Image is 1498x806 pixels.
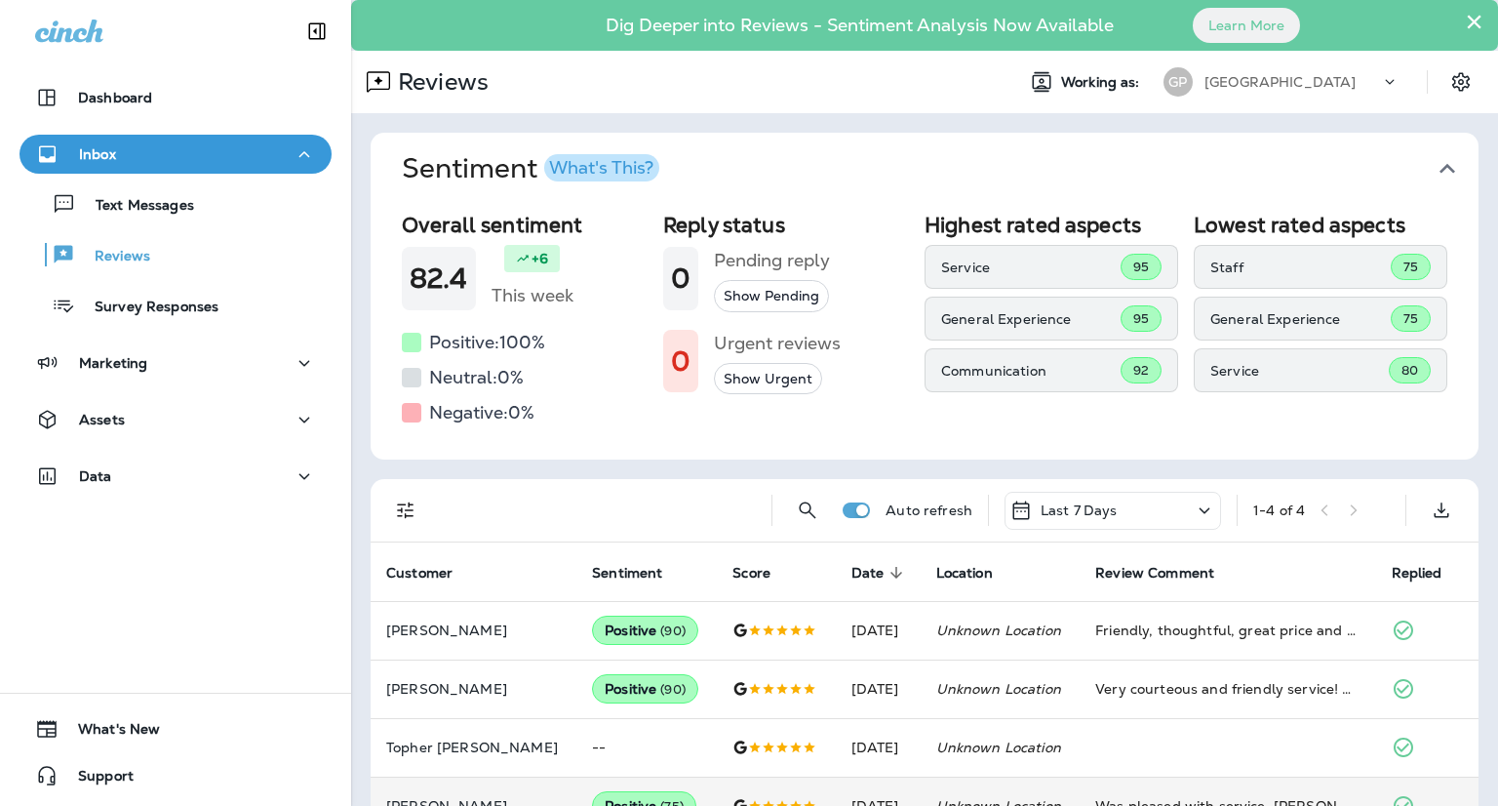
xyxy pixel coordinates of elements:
[714,363,822,395] button: Show Urgent
[386,491,425,530] button: Filters
[836,660,921,718] td: [DATE]
[1443,64,1478,100] button: Settings
[386,623,561,638] p: [PERSON_NAME]
[20,285,332,326] button: Survey Responses
[429,397,534,428] h5: Negative: 0 %
[936,680,1061,698] em: Unknown Location
[836,718,921,777] td: [DATE]
[1095,621,1360,640] div: Friendly, thoughtful, great price and couldn't be happier. I felt like the listened to me and we ...
[20,709,332,748] button: What's New
[925,213,1178,237] h2: Highest rated aspects
[429,327,545,358] h5: Positive: 100 %
[76,197,194,216] p: Text Messages
[1465,6,1483,37] button: Close
[492,280,573,311] h5: This week
[1133,362,1149,379] span: 92
[1133,310,1149,327] span: 95
[1095,564,1240,582] span: Review Comment
[941,363,1121,379] p: Communication
[390,67,489,97] p: Reviews
[1210,311,1391,327] p: General Experience
[936,564,1018,582] span: Location
[936,565,993,582] span: Location
[936,739,1061,756] em: Unknown Location
[592,616,698,645] div: Positive
[1204,74,1356,90] p: [GEOGRAPHIC_DATA]
[532,249,548,268] p: +6
[75,299,218,317] p: Survey Responses
[79,468,112,484] p: Data
[1253,503,1305,518] div: 1 - 4 of 4
[20,400,332,439] button: Assets
[290,12,344,51] button: Collapse Sidebar
[788,491,827,530] button: Search Reviews
[576,718,717,777] td: --
[714,328,841,359] h5: Urgent reviews
[549,22,1170,28] p: Dig Deeper into Reviews - Sentiment Analysis Now Available
[386,133,1494,205] button: SentimentWhat's This?
[20,183,332,224] button: Text Messages
[660,623,686,639] span: ( 90 )
[402,152,659,185] h1: Sentiment
[386,681,561,697] p: [PERSON_NAME]
[886,503,972,518] p: Auto refresh
[1210,260,1391,275] p: Staff
[59,768,134,791] span: Support
[429,362,524,393] h5: Neutral: 0 %
[714,280,829,312] button: Show Pending
[592,564,688,582] span: Sentiment
[732,564,796,582] span: Score
[1210,363,1389,379] p: Service
[1403,259,1418,275] span: 75
[1133,259,1149,275] span: 95
[544,154,659,181] button: What's This?
[592,674,698,704] div: Positive
[1061,74,1144,91] span: Working as:
[851,564,910,582] span: Date
[79,146,116,162] p: Inbox
[386,740,561,755] p: Topher [PERSON_NAME]
[1095,565,1214,582] span: Review Comment
[1041,503,1118,518] p: Last 7 Days
[59,721,160,745] span: What's New
[1392,565,1442,582] span: Replied
[20,78,332,117] button: Dashboard
[402,213,648,237] h2: Overall sentiment
[663,213,909,237] h2: Reply status
[941,311,1121,327] p: General Experience
[851,565,885,582] span: Date
[671,262,690,295] h1: 0
[410,262,468,295] h1: 82.4
[371,205,1478,460] div: SentimentWhat's This?
[20,756,332,795] button: Support
[79,412,125,427] p: Assets
[836,601,921,660] td: [DATE]
[1401,362,1418,379] span: 80
[1392,564,1468,582] span: Replied
[1193,8,1300,43] button: Learn More
[20,135,332,174] button: Inbox
[592,565,662,582] span: Sentiment
[714,245,830,276] h5: Pending reply
[386,565,453,582] span: Customer
[1095,679,1360,699] div: Very courteous and friendly service! Got me in and fixed my tire in a very timely manner!
[941,260,1121,275] p: Service
[671,345,690,378] h1: 0
[936,622,1061,639] em: Unknown Location
[732,565,770,582] span: Score
[79,355,147,371] p: Marketing
[660,681,686,698] span: ( 90 )
[75,248,150,266] p: Reviews
[1163,67,1193,97] div: GP
[1422,491,1461,530] button: Export as CSV
[78,90,152,105] p: Dashboard
[1403,310,1418,327] span: 75
[1194,213,1447,237] h2: Lowest rated aspects
[20,457,332,496] button: Data
[20,234,332,275] button: Reviews
[386,564,478,582] span: Customer
[549,159,653,177] div: What's This?
[20,343,332,383] button: Marketing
